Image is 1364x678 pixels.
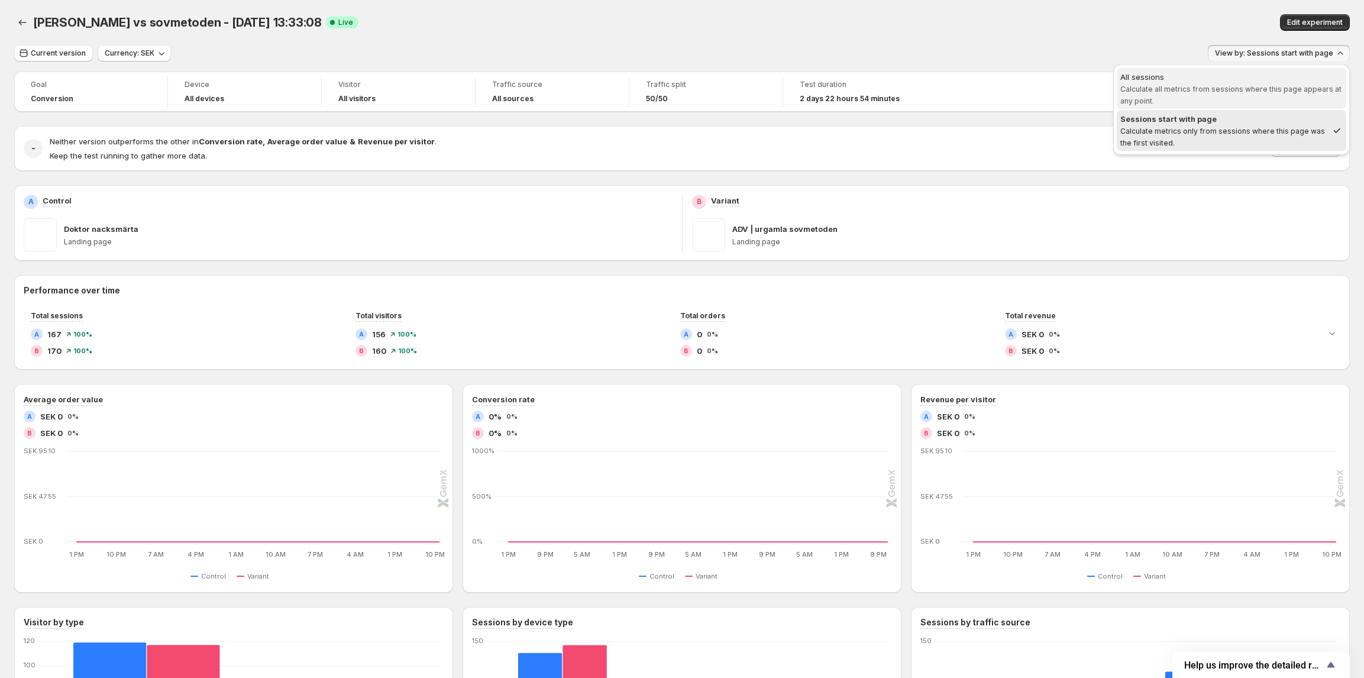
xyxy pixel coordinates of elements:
[506,413,518,420] span: 0%
[472,616,573,628] h3: Sessions by device type
[1009,331,1013,338] h2: A
[920,537,940,545] text: SEK 0
[964,413,975,420] span: 0%
[964,430,975,437] span: 0%
[24,637,35,645] text: 120
[31,79,151,105] a: GoalConversion
[646,79,766,105] a: Traffic split50/50
[920,447,952,455] text: SEK 95.10
[372,328,386,340] span: 156
[387,550,402,558] text: 1 PM
[696,572,717,581] span: Variant
[73,331,92,338] span: 100%
[648,550,665,558] text: 9 PM
[472,447,494,455] text: 1000%
[684,347,689,354] h2: B
[50,151,207,160] span: Keep the test running to gather more data.
[28,197,34,206] h2: A
[937,411,959,422] span: SEK 0
[188,550,204,558] text: 4 PM
[247,572,269,581] span: Variant
[148,550,164,558] text: 7 AM
[358,137,435,146] strong: Revenue per visitor
[1125,550,1140,558] text: 1 AM
[1084,550,1101,558] text: 4 PM
[43,195,72,206] p: Control
[966,550,981,558] text: 1 PM
[920,492,953,501] text: SEK 47.55
[476,413,480,420] h2: A
[697,328,702,340] span: 0
[759,550,775,558] text: 9 PM
[537,550,554,558] text: 9 PM
[1322,550,1342,558] text: 10 PM
[27,430,32,437] h2: B
[67,430,79,437] span: 0%
[492,80,612,89] span: Traffic source
[69,550,84,558] text: 1 PM
[1162,550,1182,558] text: 10 AM
[800,94,900,104] span: 2 days 22 hours 54 minutes
[1045,550,1061,558] text: 7 AM
[472,393,535,405] h3: Conversion rate
[685,569,722,583] button: Variant
[1324,325,1340,341] button: Expand chart
[31,94,73,104] span: Conversion
[372,345,386,357] span: 160
[237,569,274,583] button: Variant
[1003,550,1023,558] text: 10 PM
[506,430,518,437] span: 0%
[1287,18,1343,27] span: Edit experiment
[64,237,673,247] p: Landing page
[50,137,437,146] span: Neither version outperforms the other in .
[711,195,739,206] p: Variant
[1087,569,1127,583] button: Control
[398,347,417,354] span: 100%
[24,537,43,545] text: SEK 0
[24,616,84,628] h3: Visitor by type
[355,311,402,320] span: Total visitors
[501,550,516,558] text: 1 PM
[1005,311,1056,320] span: Total revenue
[40,427,63,439] span: SEK 0
[924,430,929,437] h2: B
[707,347,718,354] span: 0%
[31,311,83,320] span: Total sessions
[40,411,63,422] span: SEK 0
[492,79,612,105] a: Traffic sourceAll sources
[1022,328,1044,340] span: SEK 0
[1049,347,1060,354] span: 0%
[185,80,305,89] span: Device
[34,331,39,338] h2: A
[1184,658,1338,672] button: Show survey - Help us improve the detailed report for A/B campaigns
[308,550,323,558] text: 7 PM
[263,137,265,146] strong: ,
[1204,550,1220,558] text: 7 PM
[347,550,364,558] text: 4 AM
[1208,45,1350,62] button: View by: Sessions start with page
[34,347,39,354] h2: B
[472,637,483,645] text: 150
[24,447,56,455] text: SEK 95.10
[800,80,920,89] span: Test duration
[24,218,57,251] img: Doktor nacksmärta
[612,550,627,558] text: 1 PM
[24,492,56,501] text: SEK 47.55
[684,331,689,338] h2: A
[707,331,718,338] span: 0%
[14,45,93,62] button: Current version
[732,237,1341,247] p: Landing page
[800,79,920,105] a: Test duration2 days 22 hours 54 minutes
[723,550,738,558] text: 1 PM
[646,80,766,89] span: Traffic split
[476,430,480,437] h2: B
[920,393,996,405] h3: Revenue per visitor
[67,413,79,420] span: 0%
[1280,14,1350,31] button: Edit experiment
[1243,550,1260,558] text: 4 AM
[267,137,347,146] strong: Average order value
[472,492,492,501] text: 500%
[646,94,668,104] span: 50/50
[185,94,224,104] h4: All devices
[834,550,849,558] text: 1 PM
